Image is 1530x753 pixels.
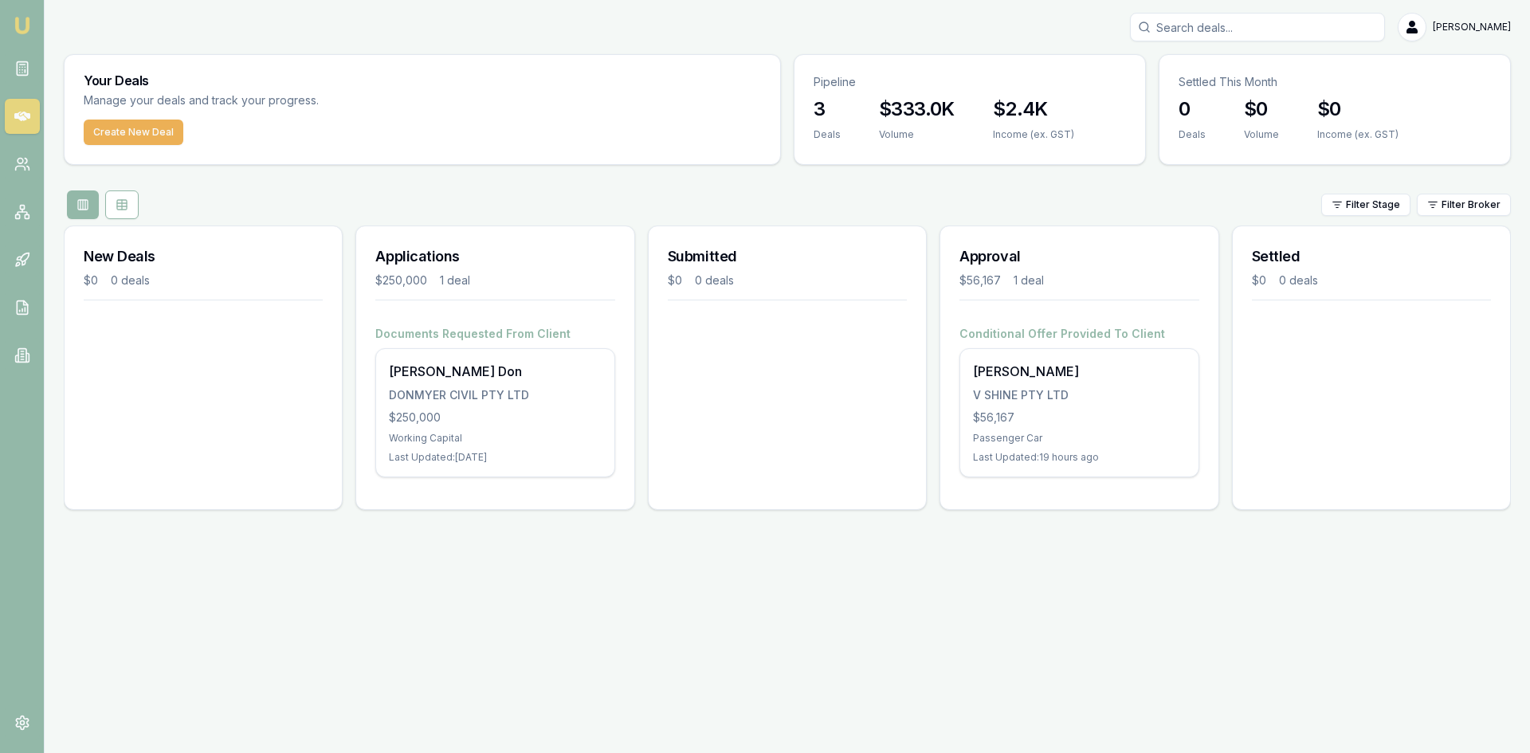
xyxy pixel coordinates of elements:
h3: Your Deals [84,74,761,87]
div: V SHINE PTY LTD [973,387,1185,403]
div: Volume [879,128,955,141]
h3: Approval [959,245,1198,268]
div: $56,167 [959,273,1001,288]
div: [PERSON_NAME] [973,362,1185,381]
h3: 3 [814,96,841,122]
p: Pipeline [814,74,1126,90]
p: Manage your deals and track your progress. [84,92,492,110]
h3: Settled [1252,245,1491,268]
div: [PERSON_NAME] Don [389,362,601,381]
div: $56,167 [973,410,1185,426]
p: Settled This Month [1179,74,1491,90]
h3: 0 [1179,96,1206,122]
h3: $2.4K [993,96,1074,122]
h3: $333.0K [879,96,955,122]
div: Income (ex. GST) [993,128,1074,141]
input: Search deals [1130,13,1385,41]
div: DONMYER CIVIL PTY LTD [389,387,601,403]
div: 0 deals [1279,273,1318,288]
div: $250,000 [375,273,427,288]
div: 0 deals [695,273,734,288]
div: $0 [668,273,682,288]
button: Filter Broker [1417,194,1511,216]
div: Volume [1244,128,1279,141]
div: Last Updated: 19 hours ago [973,451,1185,464]
button: Create New Deal [84,120,183,145]
h3: $0 [1244,96,1279,122]
div: $0 [84,273,98,288]
div: $0 [1252,273,1266,288]
h4: Conditional Offer Provided To Client [959,326,1198,342]
h3: $0 [1317,96,1399,122]
h3: New Deals [84,245,323,268]
div: 1 deal [1014,273,1044,288]
div: Deals [814,128,841,141]
div: 0 deals [111,273,150,288]
div: 1 deal [440,273,470,288]
div: $250,000 [389,410,601,426]
div: Working Capital [389,432,601,445]
span: [PERSON_NAME] [1433,21,1511,33]
div: Deals [1179,128,1206,141]
h4: Documents Requested From Client [375,326,614,342]
span: Filter Broker [1442,198,1501,211]
div: Last Updated: [DATE] [389,451,601,464]
h3: Applications [375,245,614,268]
button: Filter Stage [1321,194,1410,216]
h3: Submitted [668,245,907,268]
span: Filter Stage [1346,198,1400,211]
div: Income (ex. GST) [1317,128,1399,141]
div: Passenger Car [973,432,1185,445]
img: emu-icon-u.png [13,16,32,35]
